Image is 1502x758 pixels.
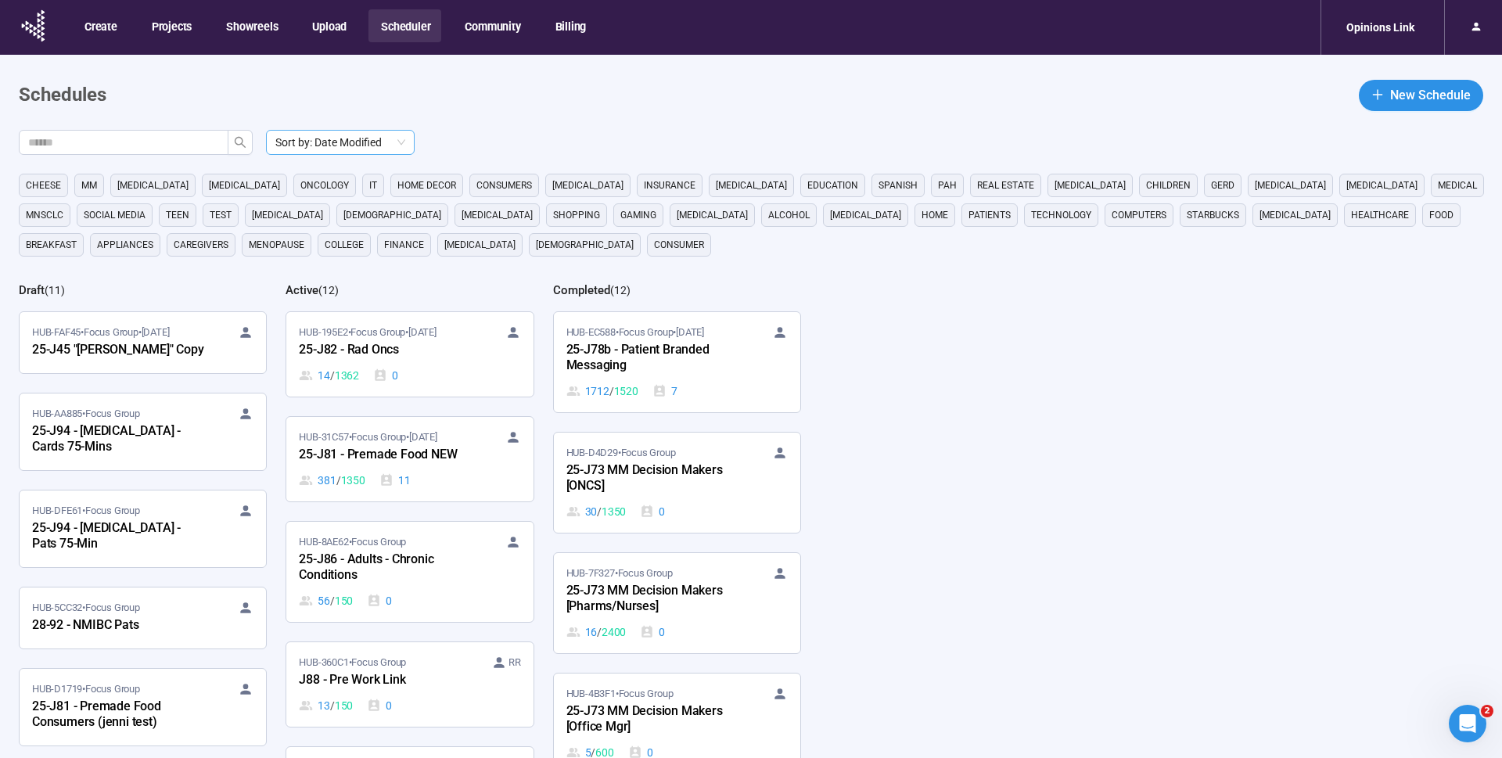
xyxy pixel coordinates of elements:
h2: Draft [19,283,45,297]
span: plus [1371,88,1384,101]
span: college [325,237,364,253]
div: 25-J81 - Premade Food NEW [299,445,471,465]
span: Patients [968,207,1011,223]
a: HUB-FAF45•Focus Group•[DATE]25-J45 "[PERSON_NAME]" Copy [20,312,266,373]
span: 150 [335,592,353,609]
div: Opinions Link [1337,13,1424,42]
span: HUB-D1719 • Focus Group [32,681,140,697]
button: Projects [139,9,203,42]
a: HUB-AA885•Focus Group25-J94 - [MEDICAL_DATA] - Cards 75-Mins [20,393,266,470]
span: finance [384,237,424,253]
span: [MEDICAL_DATA] [117,178,189,193]
span: computers [1112,207,1166,223]
div: 25-J82 - Rad Oncs [299,340,471,361]
span: MM [81,178,97,193]
span: gaming [620,207,656,223]
span: [MEDICAL_DATA] [1055,178,1126,193]
span: / [609,383,614,400]
button: Create [72,9,128,42]
span: [MEDICAL_DATA] [1255,178,1326,193]
span: [MEDICAL_DATA] [1346,178,1418,193]
a: HUB-D4D29•Focus Group25-J73 MM Decision Makers [ONCS]30 / 13500 [554,433,800,533]
span: PAH [938,178,957,193]
a: HUB-8AE62•Focus Group25-J86 - Adults - Chronic Conditions56 / 1500 [286,522,533,622]
button: Showreels [214,9,289,42]
div: 25-J81 - Premade Food Consumers (jenni test) [32,697,204,733]
span: ( 12 ) [610,284,631,296]
span: shopping [553,207,600,223]
a: HUB-195E2•Focus Group•[DATE]25-J82 - Rad Oncs14 / 13620 [286,312,533,397]
span: [MEDICAL_DATA] [444,237,516,253]
span: GERD [1211,178,1234,193]
span: / [597,623,602,641]
span: home [922,207,948,223]
span: [MEDICAL_DATA] [252,207,323,223]
span: cheese [26,178,61,193]
span: it [369,178,377,193]
span: oncology [300,178,349,193]
span: / [597,503,602,520]
span: ( 11 ) [45,284,65,296]
span: Sort by: Date Modified [275,131,405,154]
div: 25-J73 MM Decision Makers [Office Mgr] [566,702,738,738]
span: Test [210,207,232,223]
span: 2400 [602,623,626,641]
h2: Active [286,283,318,297]
span: / [336,472,341,489]
span: / [330,367,335,384]
div: 0 [640,503,665,520]
span: breakfast [26,237,77,253]
span: [MEDICAL_DATA] [677,207,748,223]
span: real estate [977,178,1034,193]
span: / [330,697,335,714]
div: 25-J94 - [MEDICAL_DATA] - Pats 75-Min [32,519,204,555]
span: search [234,136,246,149]
span: [MEDICAL_DATA] [830,207,901,223]
div: 13 [299,697,353,714]
span: HUB-195E2 • Focus Group • [299,325,436,340]
time: [DATE] [409,431,437,443]
time: [DATE] [142,326,170,338]
div: 14 [299,367,359,384]
span: RR [508,655,521,670]
span: 1350 [341,472,365,489]
span: HUB-FAF45 • Focus Group • [32,325,169,340]
div: 7 [652,383,677,400]
button: Community [452,9,531,42]
span: consumer [654,237,704,253]
span: HUB-DFE61 • Focus Group [32,503,140,519]
span: 1350 [602,503,626,520]
span: caregivers [174,237,228,253]
a: HUB-7F327•Focus Group25-J73 MM Decision Makers [Pharms/Nurses]16 / 24000 [554,553,800,653]
span: 150 [335,697,353,714]
h1: Schedules [19,81,106,110]
div: 56 [299,592,353,609]
span: 2 [1481,705,1493,717]
span: [MEDICAL_DATA] [209,178,280,193]
span: HUB-4B3F1 • Focus Group [566,686,674,702]
span: HUB-7F327 • Focus Group [566,566,673,581]
h2: Completed [553,283,610,297]
span: 1520 [614,383,638,400]
div: 16 [566,623,627,641]
a: HUB-31C57•Focus Group•[DATE]25-J81 - Premade Food NEW381 / 135011 [286,417,533,501]
time: [DATE] [408,326,437,338]
div: J88 - Pre Work Link [299,670,471,691]
span: social media [84,207,146,223]
time: [DATE] [676,326,704,338]
a: HUB-360C1•Focus Group RRJ88 - Pre Work Link13 / 1500 [286,642,533,727]
div: 30 [566,503,627,520]
button: search [228,130,253,155]
span: / [330,592,335,609]
span: mnsclc [26,207,63,223]
span: HUB-EC588 • Focus Group • [566,325,704,340]
span: healthcare [1351,207,1409,223]
span: Food [1429,207,1453,223]
a: HUB-5CC32•Focus Group28-92 - NMIBC Pats [20,587,266,648]
span: alcohol [768,207,810,223]
div: 25-J73 MM Decision Makers [ONCS] [566,461,738,497]
div: 1712 [566,383,638,400]
span: [DEMOGRAPHIC_DATA] [536,237,634,253]
span: [MEDICAL_DATA] [552,178,623,193]
div: 381 [299,472,365,489]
